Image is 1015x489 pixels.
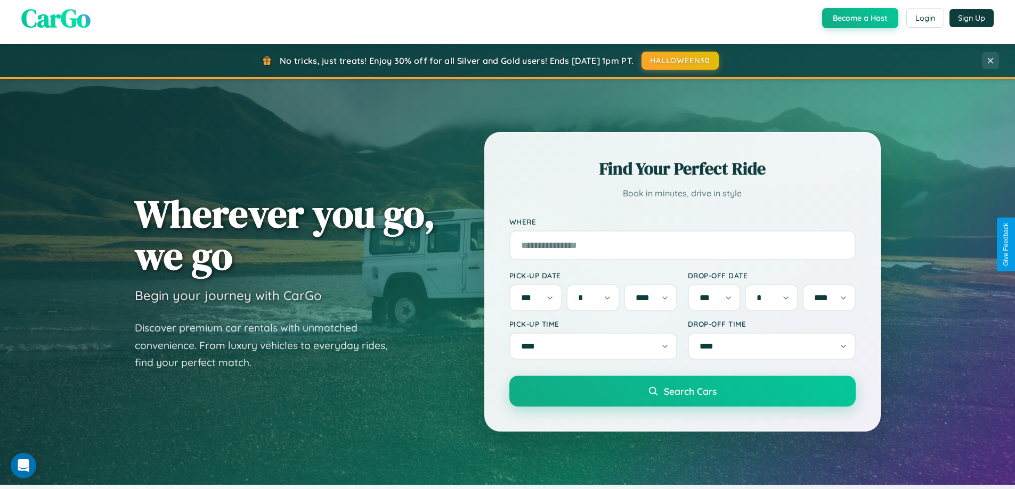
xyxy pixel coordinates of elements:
span: Search Cars [664,385,717,397]
span: No tricks, just treats! Enjoy 30% off for all Silver and Gold users! Ends [DATE] 1pm PT. [280,55,634,66]
button: Login [906,9,944,28]
label: Drop-off Date [688,271,856,280]
h1: Wherever you go, we go [135,193,435,277]
p: Book in minutes, drive in style [509,186,856,201]
button: HALLOWEEN30 [642,52,719,70]
label: Drop-off Time [688,319,856,328]
label: Pick-up Date [509,271,677,280]
label: Where [509,217,856,226]
button: Sign Up [949,9,994,27]
button: Search Cars [509,376,856,407]
button: Become a Host [822,8,898,28]
div: Give Feedback [1002,223,1010,266]
label: Pick-up Time [509,319,677,328]
p: Discover premium car rentals with unmatched convenience. From luxury vehicles to everyday rides, ... [135,319,401,371]
span: CarGo [21,1,91,36]
h2: Find Your Perfect Ride [509,157,856,180]
iframe: Intercom live chat [11,453,36,478]
h3: Begin your journey with CarGo [135,287,322,303]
